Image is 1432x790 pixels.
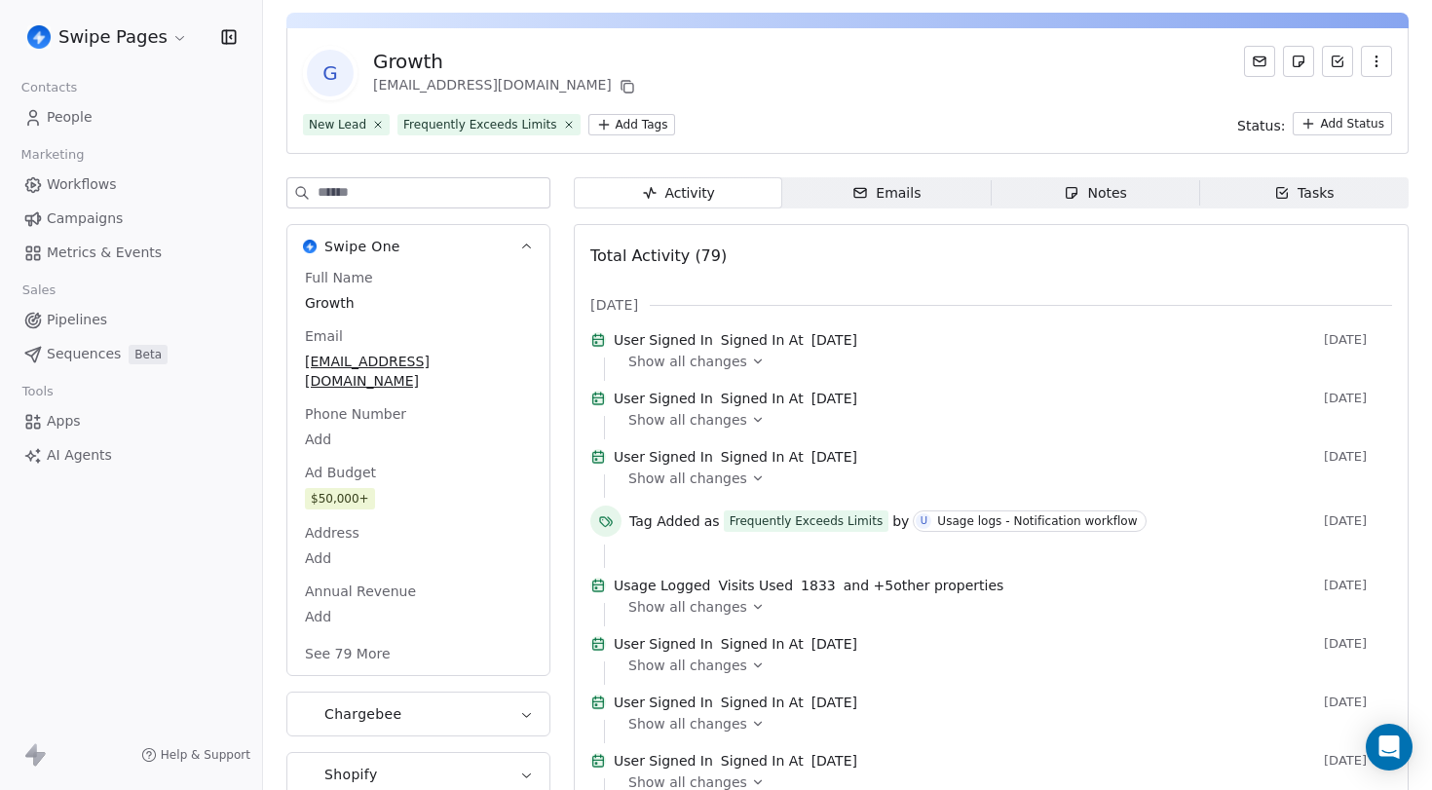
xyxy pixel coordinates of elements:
div: Notes [1064,183,1126,204]
span: Show all changes [628,410,747,430]
span: Address [301,523,363,543]
span: Beta [129,345,168,364]
span: Show all changes [628,714,747,734]
span: [DATE] [811,389,857,408]
a: Show all changes [628,597,1378,617]
span: [DATE] [1324,391,1392,406]
span: [DATE] [1324,636,1392,652]
span: AI Agents [47,445,112,466]
span: Show all changes [628,469,747,488]
span: Add [305,607,532,626]
div: Swipe OneSwipe One [287,268,549,675]
button: Swipe OneSwipe One [287,225,549,268]
span: Sales [14,276,64,305]
span: Contacts [13,73,86,102]
span: Ad Budget [301,463,380,482]
span: User Signed In [614,751,713,771]
span: User Signed In [614,447,713,467]
button: ChargebeeChargebee [287,693,549,735]
a: Workflows [16,169,246,201]
button: Add Status [1293,112,1392,135]
span: Signed In At [721,447,804,467]
a: Show all changes [628,714,1378,734]
a: Help & Support [141,747,250,763]
span: Phone Number [301,404,410,424]
span: Apps [47,411,81,432]
span: Chargebee [324,704,402,724]
a: Campaigns [16,203,246,235]
span: Tools [14,377,61,406]
span: [DATE] [811,447,857,467]
span: [DATE] [590,295,638,315]
span: Status: [1237,116,1285,135]
span: Signed In At [721,693,804,712]
span: [DATE] [1324,753,1392,769]
span: Signed In At [721,751,804,771]
span: Usage Logged [614,576,710,595]
span: User Signed In [614,389,713,408]
span: Total Activity (79) [590,246,727,265]
div: Tasks [1274,183,1335,204]
span: Full Name [301,268,377,287]
span: Show all changes [628,352,747,371]
span: Swipe One [324,237,400,256]
span: Email [301,326,347,346]
a: Show all changes [628,410,1378,430]
span: [DATE] [1324,695,1392,710]
span: [DATE] [1324,578,1392,593]
span: Workflows [47,174,117,195]
span: [EMAIL_ADDRESS][DOMAIN_NAME] [305,352,532,391]
button: Swipe Pages [23,20,192,54]
a: Show all changes [628,656,1378,675]
div: Frequently Exceeds Limits [403,116,557,133]
span: User Signed In [614,693,713,712]
img: Chargebee [303,707,317,721]
span: Add [305,430,532,449]
div: [EMAIL_ADDRESS][DOMAIN_NAME] [373,75,639,98]
div: Open Intercom Messenger [1366,724,1413,771]
div: Frequently Exceeds Limits [730,512,884,530]
div: Growth [373,48,639,75]
div: U [921,513,927,529]
span: Growth [305,293,532,313]
div: Emails [852,183,921,204]
img: Shopify [303,768,317,781]
span: Pipelines [47,310,107,330]
button: See 79 More [293,636,402,671]
span: [DATE] [811,693,857,712]
a: Pipelines [16,304,246,336]
img: Swipe One [303,240,317,253]
a: SequencesBeta [16,338,246,370]
span: User Signed In [614,330,713,350]
span: G [307,50,354,96]
div: Usage logs - Notification workflow [937,514,1137,528]
span: Add [305,548,532,568]
span: [DATE] [1324,449,1392,465]
span: Sequences [47,344,121,364]
a: Show all changes [628,352,1378,371]
span: People [47,107,93,128]
a: People [16,101,246,133]
span: [DATE] [1324,332,1392,348]
a: Apps [16,405,246,437]
a: Metrics & Events [16,237,246,269]
span: Swipe Pages [58,24,168,50]
span: User Signed In [614,634,713,654]
span: by [892,511,909,531]
span: Help & Support [161,747,250,763]
span: Show all changes [628,656,747,675]
a: AI Agents [16,439,246,471]
span: [DATE] [811,634,857,654]
span: Campaigns [47,208,123,229]
span: and + 5 other properties [844,576,1004,595]
span: [DATE] [811,751,857,771]
div: New Lead [309,116,366,133]
button: Add Tags [588,114,676,135]
span: Annual Revenue [301,582,420,601]
a: Show all changes [628,469,1378,488]
span: Signed In At [721,634,804,654]
span: Signed In At [721,330,804,350]
div: $50,000+ [311,489,369,508]
span: [DATE] [1324,513,1392,529]
span: Metrics & Events [47,243,162,263]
